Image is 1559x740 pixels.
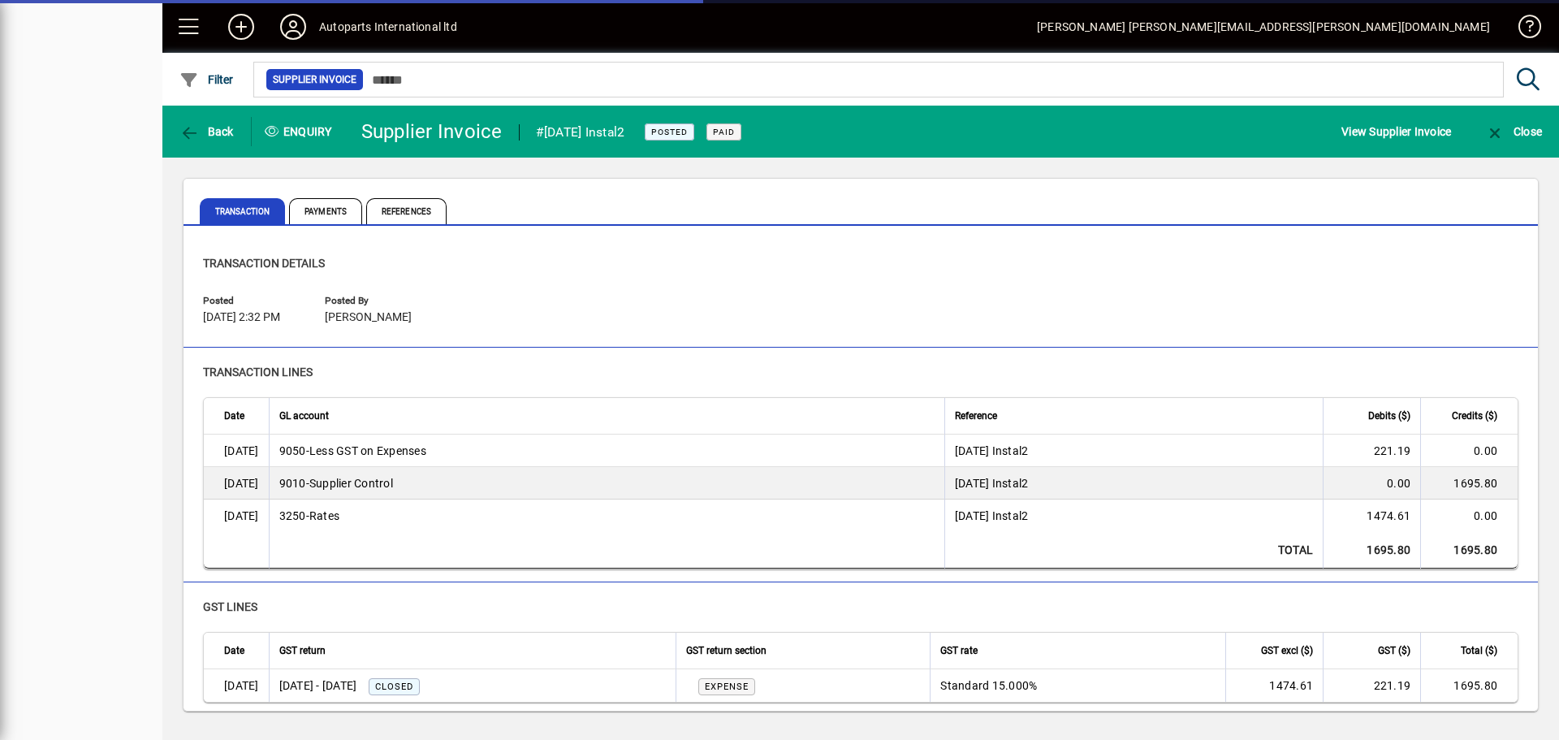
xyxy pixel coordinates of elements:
[203,366,313,379] span: Transaction lines
[1323,669,1420,702] td: 221.19
[366,198,447,224] span: References
[955,407,997,425] span: Reference
[944,532,1323,569] td: Total
[361,119,503,145] div: Supplier Invoice
[930,669,1225,702] td: Standard 15.000%
[279,475,393,491] span: Supplier Control
[203,600,257,613] span: GST lines
[204,467,269,500] td: [DATE]
[203,296,300,306] span: Posted
[269,669,676,702] td: [DATE] - [DATE]
[273,71,356,88] span: Supplier Invoice
[686,642,767,660] span: GST return section
[179,125,234,138] span: Back
[375,682,413,692] span: Closed
[325,296,422,306] span: Posted by
[162,117,252,146] app-page-header-button: Back
[1420,467,1518,500] td: 1695.80
[944,467,1323,500] td: [DATE] Instal2
[203,311,280,324] span: [DATE] 2:32 PM
[204,435,269,467] td: [DATE]
[536,119,625,145] div: #[DATE] Instal2
[1337,117,1455,146] button: View Supplier Invoice
[279,407,329,425] span: GL account
[1506,3,1539,56] a: Knowledge Base
[325,311,412,324] span: [PERSON_NAME]
[1420,500,1518,532] td: 0.00
[204,669,269,702] td: [DATE]
[1323,435,1420,467] td: 221.19
[1420,532,1518,569] td: 1695.80
[1378,642,1410,660] span: GST ($)
[1341,119,1451,145] span: View Supplier Invoice
[1420,669,1518,702] td: 1695.80
[319,14,457,40] div: Autoparts International ltd
[252,119,349,145] div: Enquiry
[1037,14,1490,40] div: [PERSON_NAME] [PERSON_NAME][EMAIL_ADDRESS][PERSON_NAME][DOMAIN_NAME]
[1481,117,1546,146] button: Close
[944,500,1323,532] td: [DATE] Instal2
[713,127,735,137] span: Paid
[215,12,267,41] button: Add
[1323,500,1420,532] td: 1474.61
[1225,669,1323,702] td: 1474.61
[175,117,238,146] button: Back
[224,407,244,425] span: Date
[224,642,244,660] span: Date
[203,257,325,270] span: Transaction details
[204,500,269,532] td: [DATE]
[1485,125,1542,138] span: Close
[1323,532,1420,569] td: 1695.80
[1323,467,1420,500] td: 0.00
[1468,117,1559,146] app-page-header-button: Close enquiry
[1368,407,1410,425] span: Debits ($)
[651,127,688,137] span: Posted
[1461,642,1497,660] span: Total ($)
[279,642,326,660] span: GST return
[289,198,362,224] span: Payments
[940,642,978,660] span: GST rate
[267,12,319,41] button: Profile
[1452,407,1497,425] span: Credits ($)
[705,682,749,692] span: EXPENSE
[179,73,234,86] span: Filter
[175,65,238,94] button: Filter
[1420,435,1518,467] td: 0.00
[279,508,340,524] span: Rates
[1261,642,1313,660] span: GST excl ($)
[200,198,285,224] span: Transaction
[279,443,426,459] span: Less GST on Expenses
[944,435,1323,467] td: [DATE] Instal2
